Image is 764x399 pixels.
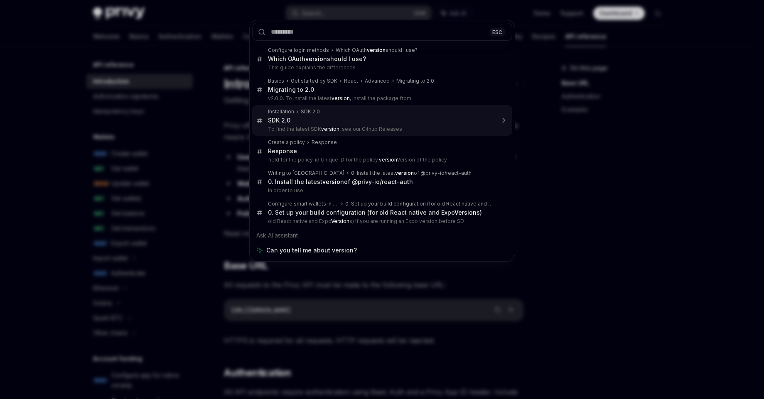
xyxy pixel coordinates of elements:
[312,139,337,146] div: Response
[268,178,413,186] div: 0. Install the latest of @privy-io/react-auth
[268,218,495,225] p: old React native and Expo s) If you are running an Expo version before SD
[268,157,495,163] p: field for the policy. id Unique ID for the policy. Version of the policy
[336,47,418,54] div: Which OAuth should I use?
[301,108,320,115] div: SDK 2.0
[321,126,339,132] b: version
[322,178,344,185] b: version
[344,78,358,84] div: React
[305,55,327,62] b: version
[268,147,297,155] div: Response
[268,108,294,115] div: Installation
[268,55,366,63] div: Which OAuth should I use?
[396,78,434,84] div: Migrating to 2.0
[351,170,472,176] div: 0. Install the latest of @privy-io/react-auth
[454,209,477,216] b: Version
[345,201,494,207] div: 0. Set up your build configuration (for old React native and Expo s)
[252,228,512,243] div: Ask AI assistant
[268,64,495,71] p: This guide explains the differences
[268,170,344,176] div: Writing to [GEOGRAPHIC_DATA]
[490,27,505,36] div: ESC
[268,117,290,124] div: SDK 2.0
[332,95,350,101] b: version
[268,78,284,84] div: Basics
[268,126,495,132] p: To find the latest SDK , see our Github Releases
[266,246,357,255] span: Can you tell me about version?
[268,86,314,93] div: Migrating to 2.0
[379,157,397,163] b: version
[268,209,482,216] div: 0. Set up your build configuration (for old React native and Expo s)
[268,47,329,54] div: Configure login methods
[395,170,414,176] b: version
[291,78,337,84] div: Get started by SDK
[365,78,390,84] div: Advanced
[331,218,349,224] b: Version
[367,47,386,53] b: version
[268,201,339,207] div: Configure smart wallets in the SDK
[268,139,305,146] div: Create a policy
[268,187,495,194] p: In order to use
[268,95,495,102] p: v2.0.0. To install the latest , install the package from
